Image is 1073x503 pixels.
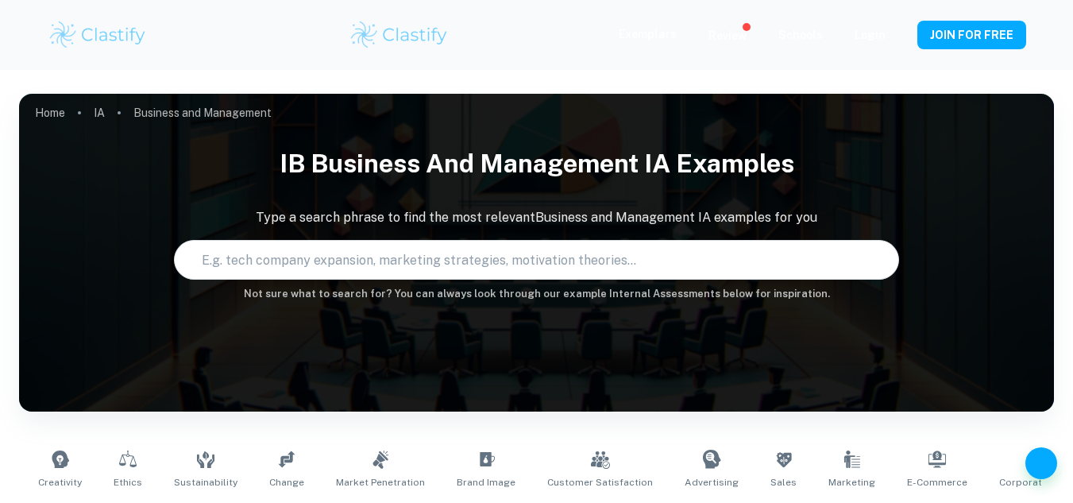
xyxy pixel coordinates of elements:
button: JOIN FOR FREE [917,21,1026,49]
button: Search [874,253,887,266]
p: Review [708,27,747,44]
img: Clastify logo [48,19,149,51]
h1: IB Business and Management IA examples [19,138,1054,189]
p: Exemplars [619,25,677,43]
span: Creativity [38,475,82,489]
a: IA [94,102,105,124]
span: Advertising [685,475,739,489]
span: E-commerce [907,475,967,489]
span: Brand Image [457,475,515,489]
p: Business and Management [133,104,272,122]
input: E.g. tech company expansion, marketing strategies, motivation theories... [175,238,867,282]
span: Sales [770,475,797,489]
span: Market Penetration [336,475,425,489]
span: Sustainability [174,475,237,489]
h6: Not sure what to search for? You can always look through our example Internal Assessments below f... [19,286,1054,302]
a: Schools [778,29,823,41]
p: Type a search phrase to find the most relevant Business and Management IA examples for you [19,208,1054,227]
span: Ethics [114,475,142,489]
a: Home [35,102,65,124]
span: Customer Satisfaction [547,475,653,489]
button: Help and Feedback [1025,447,1057,479]
span: Marketing [828,475,875,489]
a: Login [855,29,886,41]
img: Clastify logo [349,19,450,51]
span: Change [269,475,304,489]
